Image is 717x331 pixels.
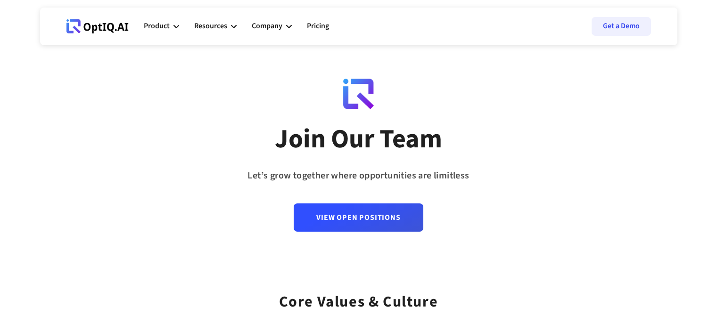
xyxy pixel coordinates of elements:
[275,123,442,156] div: Join Our Team
[252,12,292,40] div: Company
[279,281,438,314] div: Core values & Culture
[294,203,423,232] a: View Open Positions
[194,20,227,32] div: Resources
[592,17,651,36] a: Get a Demo
[144,12,179,40] div: Product
[144,20,170,32] div: Product
[194,12,237,40] div: Resources
[252,20,282,32] div: Company
[66,12,129,40] a: Webflow Homepage
[307,12,329,40] a: Pricing
[247,167,469,185] div: Let’s grow together where opportunities are limitless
